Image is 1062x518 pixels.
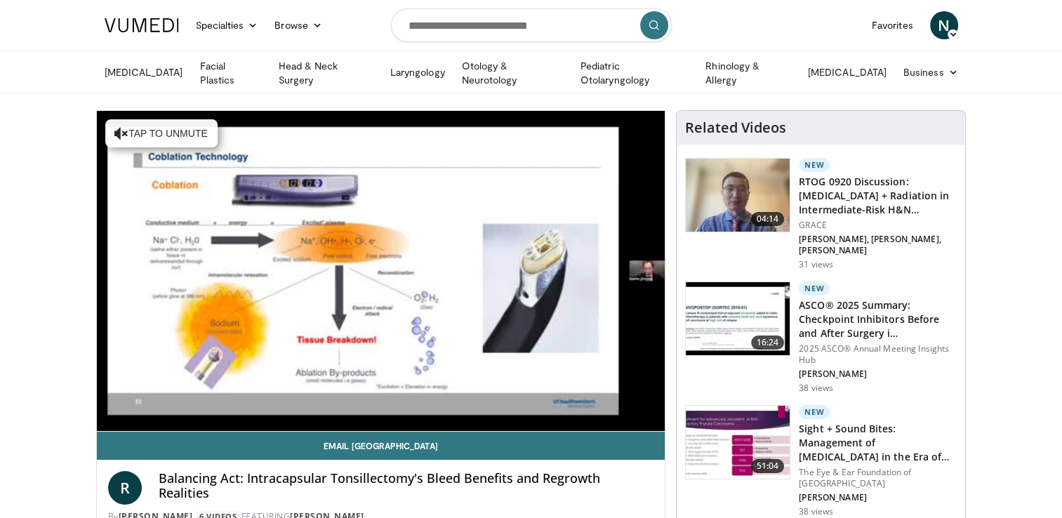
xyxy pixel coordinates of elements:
[97,111,665,432] video-js: Video Player
[453,59,572,87] a: Otology & Neurotology
[685,158,957,270] a: 04:14 New RTOG 0920 Discussion: [MEDICAL_DATA] + Radiation in Intermediate-Risk H&N… GRACE [PERSO...
[266,11,331,39] a: Browse
[799,298,957,340] h3: ASCO® 2025 Summary: Checkpoint Inhibitors Before and After Surgery i…
[799,467,957,489] p: The Eye & Ear Foundation of [GEOGRAPHIC_DATA]
[799,259,833,270] p: 31 views
[799,506,833,517] p: 38 views
[895,58,967,86] a: Business
[97,432,665,460] a: Email [GEOGRAPHIC_DATA]
[96,58,192,86] a: [MEDICAL_DATA]
[697,59,799,87] a: Rhinology & Allergy
[799,422,957,464] h3: Sight + Sound Bites: Management of [MEDICAL_DATA] in the Era of Targ…
[187,11,267,39] a: Specialties
[391,8,672,42] input: Search topics, interventions
[382,58,453,86] a: Laryngology
[751,212,785,226] span: 04:14
[105,119,218,147] button: Tap to unmute
[799,383,833,394] p: 38 views
[799,220,957,231] p: GRACE
[159,471,654,501] h4: Balancing Act: Intracapsular Tonsillectomy's Bleed Benefits and Regrowth Realities
[799,158,830,172] p: New
[799,343,957,366] p: 2025 ASCO® Annual Meeting Insights Hub
[105,18,179,32] img: VuMedi Logo
[686,406,790,479] img: 8bea4cff-b600-4be7-82a7-01e969b6860e.150x105_q85_crop-smart_upscale.jpg
[799,405,830,419] p: New
[685,119,786,136] h4: Related Videos
[799,58,895,86] a: [MEDICAL_DATA]
[685,281,957,394] a: 16:24 New ASCO® 2025 Summary: Checkpoint Inhibitors Before and After Surgery i… 2025 ASCO® Annual...
[685,405,957,517] a: 51:04 New Sight + Sound Bites: Management of [MEDICAL_DATA] in the Era of Targ… The Eye & Ear Fou...
[108,471,142,505] a: R
[799,234,957,256] p: [PERSON_NAME], [PERSON_NAME], [PERSON_NAME]
[799,281,830,295] p: New
[799,368,957,380] p: [PERSON_NAME]
[799,175,957,217] h3: RTOG 0920 Discussion: [MEDICAL_DATA] + Radiation in Intermediate-Risk H&N…
[191,59,270,87] a: Facial Plastics
[751,459,785,473] span: 51:04
[799,492,957,503] p: [PERSON_NAME]
[930,11,958,39] a: N
[686,282,790,355] img: a81f5811-1ccf-4ee7-8ec2-23477a0c750b.150x105_q85_crop-smart_upscale.jpg
[686,159,790,232] img: 006fd91f-89fb-445a-a939-ffe898e241ab.150x105_q85_crop-smart_upscale.jpg
[572,59,697,87] a: Pediatric Otolaryngology
[751,336,785,350] span: 16:24
[270,59,381,87] a: Head & Neck Surgery
[863,11,922,39] a: Favorites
